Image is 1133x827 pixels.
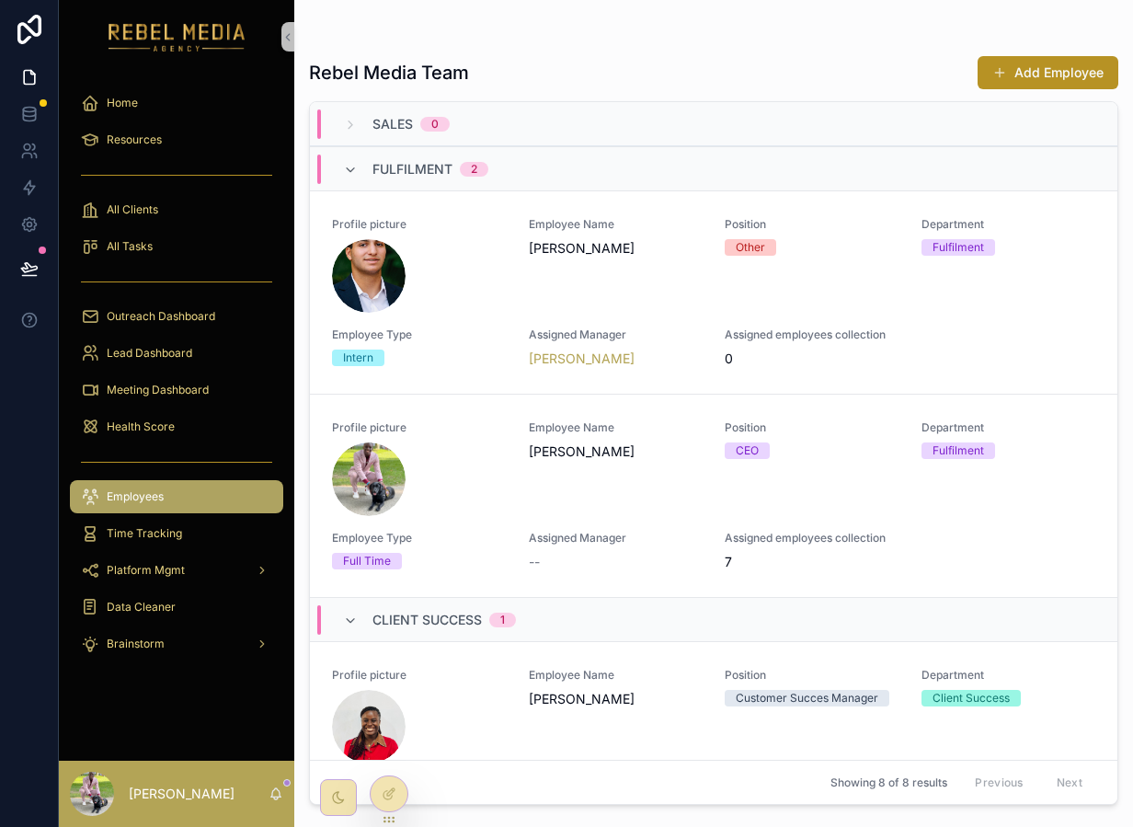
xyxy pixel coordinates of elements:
span: Employee Name [529,217,704,232]
a: Health Score [70,410,283,443]
p: [PERSON_NAME] [129,785,235,803]
div: 0 [431,117,439,132]
div: 2 [471,162,477,177]
span: Assigned Manager [529,327,704,342]
span: Sales [372,115,413,133]
span: Department [921,420,1096,435]
a: Lead Dashboard [70,337,283,370]
a: Profile pictureEmployee Name[PERSON_NAME]PositionCEODepartmentFulfilmentEmployee TypeFull TimeAss... [310,394,1117,597]
span: Employee Type [332,327,507,342]
span: [PERSON_NAME] [529,690,704,708]
span: Position [725,668,899,683]
span: Home [107,96,138,110]
a: Employees [70,480,283,513]
a: All Tasks [70,230,283,263]
span: Time Tracking [107,526,182,541]
div: Client Success [933,690,1010,706]
div: Customer Succes Manager [736,690,878,706]
a: All Clients [70,193,283,226]
span: Showing 8 of 8 results [830,775,947,790]
span: Profile picture [332,420,507,435]
span: -- [529,553,540,571]
a: Profile pictureEmployee Name[PERSON_NAME]PositionOtherDepartmentFulfilmentEmployee TypeInternAssi... [310,190,1117,394]
a: Data Cleaner [70,591,283,624]
div: Fulfilment [933,442,984,459]
button: Add Employee [978,56,1118,89]
span: Meeting Dashboard [107,383,209,397]
a: Time Tracking [70,517,283,550]
span: [PERSON_NAME] [529,442,704,461]
span: Employee Name [529,420,704,435]
a: [PERSON_NAME] [529,350,635,368]
span: Brainstorm [107,637,165,651]
span: 7 [725,553,732,571]
h1: Rebel Media Team [309,60,469,86]
span: Platform Mgmt [107,563,185,578]
a: Platform Mgmt [70,554,283,587]
span: Health Score [107,419,175,434]
span: Department [921,217,1096,232]
span: Assigned employees collection [725,327,899,342]
span: Position [725,217,899,232]
span: Profile picture [332,217,507,232]
span: Assigned Manager [529,531,704,546]
span: [PERSON_NAME] [529,239,704,258]
span: Resources [107,132,162,147]
div: Intern [343,350,373,366]
span: Employee Name [529,668,704,683]
img: App logo [109,22,246,52]
span: 0 [725,350,733,368]
a: Outreach Dashboard [70,300,283,333]
span: Fulfilment [372,160,452,178]
span: Outreach Dashboard [107,309,215,324]
div: Full Time [343,553,391,569]
span: Assigned employees collection [725,531,899,546]
a: Brainstorm [70,627,283,660]
span: All Tasks [107,239,153,254]
a: Home [70,86,283,120]
span: Position [725,420,899,435]
div: Fulfilment [933,239,984,256]
a: Resources [70,123,283,156]
span: Profile picture [332,668,507,683]
span: Data Cleaner [107,600,176,615]
span: Employees [107,489,164,504]
span: Lead Dashboard [107,346,192,361]
span: Employee Type [332,531,507,546]
div: CEO [736,442,759,459]
div: Other [736,239,765,256]
div: 1 [500,613,505,627]
span: Client Success [372,611,482,629]
div: scrollable content [59,74,294,684]
span: All Clients [107,202,158,217]
span: Department [921,668,1096,683]
a: Meeting Dashboard [70,373,283,407]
